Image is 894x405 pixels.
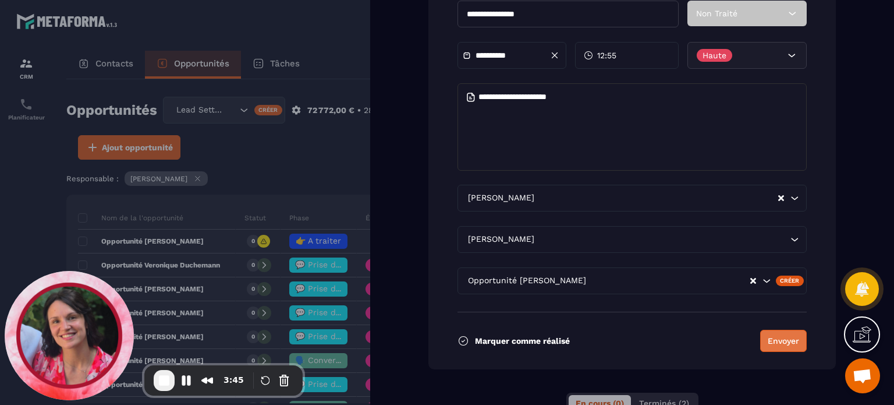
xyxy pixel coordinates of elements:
[597,50,616,61] span: 12:55
[475,336,570,346] p: Marquer comme réalisé
[457,185,807,212] div: Search for option
[465,233,537,246] span: [PERSON_NAME]
[760,330,807,352] button: Envoyer
[703,51,726,59] p: Haute
[537,192,777,205] input: Search for option
[457,267,807,294] div: Search for option
[750,277,756,286] button: Clear Selected
[457,226,807,253] div: Search for option
[537,233,787,246] input: Search for option
[776,276,804,286] div: Créer
[465,192,537,205] span: [PERSON_NAME]
[465,274,588,287] span: Opportunité [PERSON_NAME]
[778,194,784,203] button: Clear Selected
[588,274,749,287] input: Search for option
[696,9,737,18] span: Non Traité
[845,358,880,393] div: Ouvrir le chat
